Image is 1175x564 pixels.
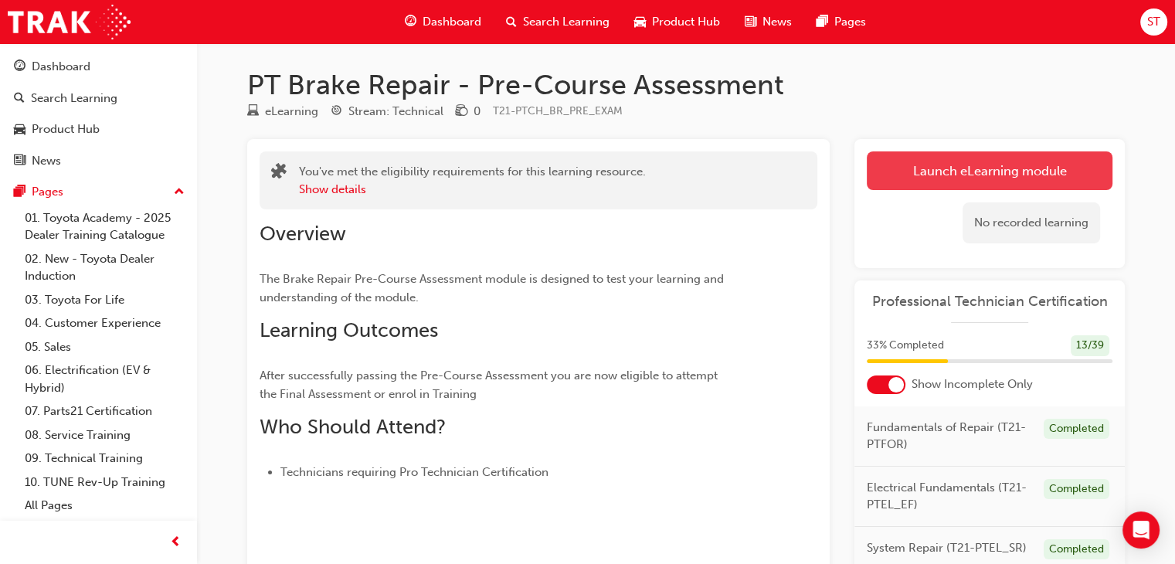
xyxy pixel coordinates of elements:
div: Price [456,102,481,121]
a: Launch eLearning module [867,151,1112,190]
a: Search Learning [6,84,191,113]
span: guage-icon [14,60,25,74]
a: pages-iconPages [804,6,878,38]
a: 02. New - Toyota Dealer Induction [19,247,191,288]
div: 13 / 39 [1071,335,1109,356]
span: The Brake Repair Pre-Course Assessment module is designed to test your learning and understanding... [260,272,727,304]
span: guage-icon [405,12,416,32]
span: pages-icon [817,12,828,32]
div: Completed [1044,479,1109,500]
span: 33 % Completed [867,337,944,355]
div: Pages [32,183,63,201]
span: car-icon [14,123,25,137]
div: Product Hub [32,121,100,138]
button: ST [1140,8,1167,36]
span: News [762,13,792,31]
span: pages-icon [14,185,25,199]
span: After successfully passing the Pre-Course Assessment you are now eligible to attempt the Final As... [260,369,721,401]
div: Dashboard [32,58,90,76]
span: car-icon [634,12,646,32]
div: Stream: Technical [348,103,443,121]
span: search-icon [14,92,25,106]
span: news-icon [14,155,25,168]
a: 08. Service Training [19,423,191,447]
a: guage-iconDashboard [392,6,494,38]
span: money-icon [456,105,467,119]
div: 0 [474,103,481,121]
span: Learning resource code [493,104,623,117]
h1: PT Brake Repair - Pre-Course Assessment [247,68,1125,102]
button: Show details [299,181,366,199]
div: Stream [331,102,443,121]
a: All Pages [19,494,191,518]
a: 01. Toyota Academy - 2025 Dealer Training Catalogue [19,206,191,247]
span: Show Incomplete Only [912,375,1033,393]
span: news-icon [745,12,756,32]
span: Fundamentals of Repair (T21-PTFOR) [867,419,1031,454]
a: search-iconSearch Learning [494,6,622,38]
button: Pages [6,178,191,206]
a: Professional Technician Certification [867,293,1112,311]
a: News [6,147,191,175]
span: Who Should Attend? [260,415,446,439]
button: DashboardSearch LearningProduct HubNews [6,49,191,178]
a: news-iconNews [732,6,804,38]
a: 09. Technical Training [19,447,191,471]
span: Dashboard [423,13,481,31]
span: ST [1147,13,1160,31]
span: Learning Outcomes [260,318,438,342]
div: You've met the eligibility requirements for this learning resource. [299,163,646,198]
div: Completed [1044,419,1109,440]
a: car-iconProduct Hub [622,6,732,38]
div: News [32,152,61,170]
div: Type [247,102,318,121]
a: 06. Electrification (EV & Hybrid) [19,358,191,399]
span: search-icon [506,12,517,32]
span: Technicians requiring Pro Technician Certification [280,465,548,479]
a: 04. Customer Experience [19,311,191,335]
span: up-icon [174,182,185,202]
span: Overview [260,222,346,246]
a: 03. Toyota For Life [19,288,191,312]
span: learningResourceType_ELEARNING-icon [247,105,259,119]
a: Product Hub [6,115,191,144]
span: Product Hub [652,13,720,31]
a: 10. TUNE Rev-Up Training [19,471,191,494]
a: Dashboard [6,53,191,81]
span: Electrical Fundamentals (T21-PTEL_EF) [867,479,1031,514]
span: Pages [834,13,866,31]
div: No recorded learning [963,202,1100,243]
img: Trak [8,5,131,39]
span: puzzle-icon [271,165,287,182]
span: System Repair (T21-PTEL_SR) [867,539,1027,557]
a: 05. Sales [19,335,191,359]
span: Search Learning [523,13,610,31]
span: prev-icon [170,533,182,552]
div: Open Intercom Messenger [1122,511,1160,549]
a: 07. Parts21 Certification [19,399,191,423]
div: eLearning [265,103,318,121]
div: Search Learning [31,90,117,107]
div: Completed [1044,539,1109,560]
span: target-icon [331,105,342,119]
